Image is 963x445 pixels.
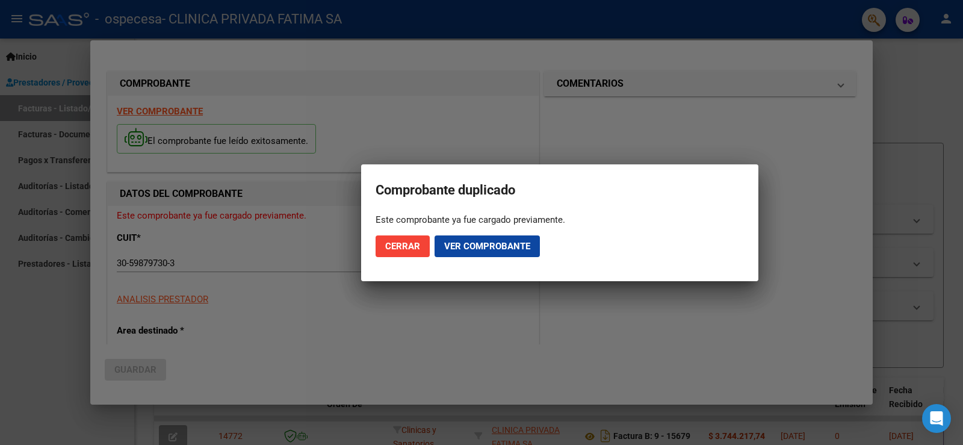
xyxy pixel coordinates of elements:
button: Ver comprobante [435,235,540,257]
div: Este comprobante ya fue cargado previamente. [376,214,744,226]
div: Open Intercom Messenger [922,404,951,433]
button: Cerrar [376,235,430,257]
span: Cerrar [385,241,420,252]
h2: Comprobante duplicado [376,179,744,202]
span: Ver comprobante [444,241,530,252]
